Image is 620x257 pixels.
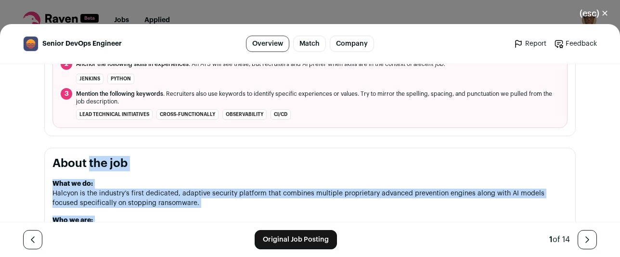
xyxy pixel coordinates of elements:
[107,74,134,84] li: Python
[61,88,72,100] span: 3
[416,61,445,67] i: recent job.
[76,60,445,68] span: . An ATS will see these, but recruiters and AI prefer when skills are in the context of a
[255,230,337,249] a: Original Job Posting
[52,180,93,187] strong: What we do:
[246,36,289,52] a: Overview
[549,234,570,245] div: of 14
[76,74,103,84] li: Jenkins
[52,179,568,208] p: Halcyon is the industry’s first dedicated, adaptive security platform that combines multiple prop...
[52,156,568,171] h2: About the job
[52,217,93,224] strong: Who we are:
[61,58,72,70] span: 2
[42,39,122,49] span: Senior DevOps Engineer
[330,36,374,52] a: Company
[271,109,291,120] li: CI/CD
[76,109,153,120] li: lead technical initiatives
[514,39,546,49] a: Report
[76,91,163,97] span: Mention the following keywords
[554,39,597,49] a: Feedback
[24,37,38,51] img: 988e7ef16dfded0c42ec362b9d2631725fa835f06338e3777ae8e166c44e2cac.jpg
[549,236,553,244] span: 1
[52,216,568,254] p: Halcyon was formed in [DATE] by a team of cyber industry veterans after battling the scourge of r...
[568,3,620,24] button: Close modal
[293,36,326,52] a: Match
[156,109,219,120] li: cross-functionally
[76,90,559,105] span: . Recruiters also use keywords to identify specific experiences or values. Try to mirror the spel...
[222,109,267,120] li: observability
[76,61,189,67] span: Anchor the following skills in experiences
